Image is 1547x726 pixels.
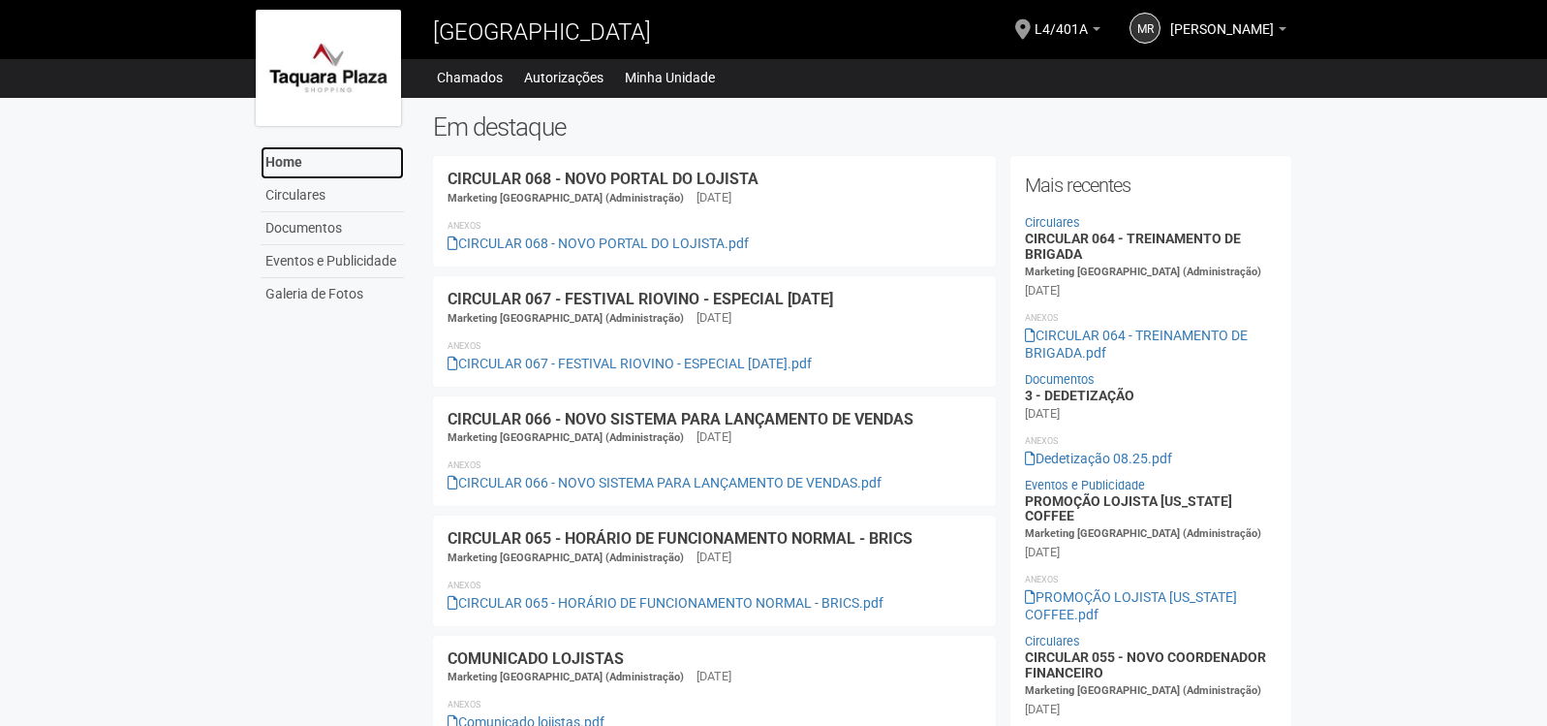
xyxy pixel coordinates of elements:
li: Anexos [448,217,981,235]
span: Marketing [GEOGRAPHIC_DATA] (Administração) [1025,527,1261,540]
div: [DATE] [696,668,731,685]
span: Marketing [GEOGRAPHIC_DATA] (Administração) [448,192,684,205]
a: PROMOÇÃO LOJISTA [US_STATE] COFFEE [1025,493,1232,523]
a: CIRCULAR 065 - HORÁRIO DE FUNCIONAMENTO NORMAL - BRICS.pdf [448,595,883,611]
a: Eventos e Publicidade [1025,478,1145,492]
span: [GEOGRAPHIC_DATA] [433,18,651,46]
a: MR [1129,13,1160,44]
a: CIRCULAR 064 - TREINAMENTO DE BRIGADA.pdf [1025,328,1248,361]
span: Marketing [GEOGRAPHIC_DATA] (Administração) [448,671,684,683]
span: Marketing [GEOGRAPHIC_DATA] (Administração) [1025,266,1261,278]
a: CIRCULAR 066 - NOVO SISTEMA PARA LANÇAMENTO DE VENDAS.pdf [448,475,882,490]
a: COMUNICADO LOJISTAS [448,649,624,668]
a: Circulares [261,179,404,212]
a: Eventos e Publicidade [261,245,404,278]
a: CIRCULAR 064 - TREINAMENTO DE BRIGADA [1025,231,1241,261]
a: CIRCULAR 068 - NOVO PORTAL DO LOJISTA [448,170,758,188]
a: Galeria de Fotos [261,278,404,310]
a: Chamados [437,64,503,91]
span: Marketing [GEOGRAPHIC_DATA] (Administração) [448,552,684,564]
li: Anexos [1025,432,1278,450]
div: [DATE] [696,309,731,327]
a: Dedetização 08.25.pdf [1025,451,1172,466]
a: L4/401A [1035,24,1100,40]
div: [DATE] [1025,405,1060,423]
li: Anexos [448,577,981,594]
div: [DATE] [1025,544,1060,561]
a: CIRCULAR 068 - NOVO PORTAL DO LOJISTA.pdf [448,236,749,251]
a: PROMOÇÃO LOJISTA [US_STATE] COFFEE.pdf [1025,589,1237,622]
a: Circulares [1025,215,1080,230]
a: CIRCULAR 066 - NOVO SISTEMA PARA LANÇAMENTO DE VENDAS [448,410,913,428]
a: Autorizações [524,64,603,91]
a: Minha Unidade [625,64,715,91]
li: Anexos [448,457,981,474]
span: L4/401A [1035,3,1088,37]
img: logo.jpg [256,10,401,126]
li: Anexos [1025,571,1278,588]
h2: Mais recentes [1025,171,1278,200]
span: Marketing [GEOGRAPHIC_DATA] (Administração) [448,431,684,444]
div: [DATE] [696,428,731,446]
li: Anexos [1025,309,1278,327]
a: 3 - DEDETIZAÇÃO [1025,388,1134,403]
div: [DATE] [696,549,731,566]
a: CIRCULAR 055 - NOVO COORDENADOR FINANCEIRO [1025,649,1266,679]
span: Marcelo Ramos [1170,3,1274,37]
div: [DATE] [1025,701,1060,718]
a: Documentos [261,212,404,245]
a: CIRCULAR 067 - FESTIVAL RIOVINO - ESPECIAL [DATE] [448,290,833,308]
a: CIRCULAR 065 - HORÁRIO DE FUNCIONAMENTO NORMAL - BRICS [448,529,913,548]
li: Anexos [448,337,981,355]
div: [DATE] [696,189,731,206]
a: CIRCULAR 067 - FESTIVAL RIOVINO - ESPECIAL [DATE].pdf [448,356,812,371]
h2: Em destaque [433,112,1292,142]
li: Anexos [448,696,981,713]
a: Circulares [1025,634,1080,648]
span: Marketing [GEOGRAPHIC_DATA] (Administração) [1025,684,1261,697]
div: [DATE] [1025,282,1060,300]
a: [PERSON_NAME] [1170,24,1286,40]
a: Documentos [1025,372,1095,387]
span: Marketing [GEOGRAPHIC_DATA] (Administração) [448,312,684,325]
a: Home [261,146,404,179]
